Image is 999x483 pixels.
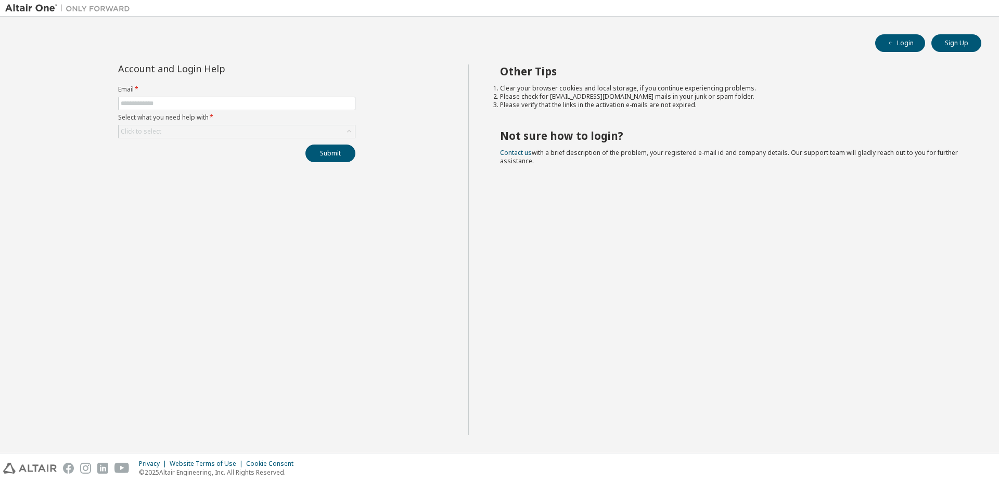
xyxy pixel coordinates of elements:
img: facebook.svg [63,463,74,474]
div: Website Terms of Use [170,460,246,468]
div: Privacy [139,460,170,468]
span: with a brief description of the problem, your registered e-mail id and company details. Our suppo... [500,148,958,165]
label: Email [118,85,355,94]
img: linkedin.svg [97,463,108,474]
li: Clear your browser cookies and local storage, if you continue experiencing problems. [500,84,963,93]
img: altair_logo.svg [3,463,57,474]
img: Altair One [5,3,135,14]
h2: Not sure how to login? [500,129,963,142]
button: Sign Up [931,34,981,52]
p: © 2025 Altair Engineering, Inc. All Rights Reserved. [139,468,300,477]
li: Please verify that the links in the activation e-mails are not expired. [500,101,963,109]
a: Contact us [500,148,532,157]
button: Submit [305,145,355,162]
div: Account and Login Help [118,64,308,73]
div: Click to select [121,127,161,136]
li: Please check for [EMAIL_ADDRESS][DOMAIN_NAME] mails in your junk or spam folder. [500,93,963,101]
div: Cookie Consent [246,460,300,468]
h2: Other Tips [500,64,963,78]
div: Click to select [119,125,355,138]
img: instagram.svg [80,463,91,474]
label: Select what you need help with [118,113,355,122]
button: Login [875,34,925,52]
img: youtube.svg [114,463,130,474]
